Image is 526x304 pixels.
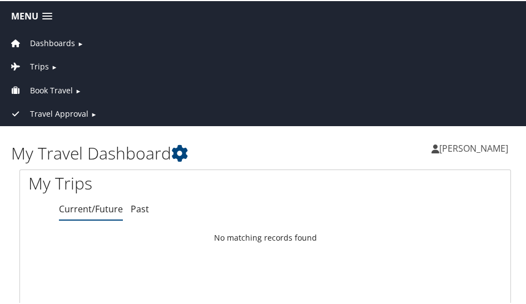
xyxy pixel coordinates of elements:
[431,131,519,164] a: [PERSON_NAME]
[30,107,88,119] span: Travel Approval
[30,59,49,72] span: Trips
[131,202,149,214] a: Past
[51,62,57,70] span: ►
[20,227,510,247] td: No matching records found
[28,171,257,194] h1: My Trips
[30,36,75,48] span: Dashboards
[75,86,81,94] span: ►
[8,37,75,47] a: Dashboards
[59,202,123,214] a: Current/Future
[8,60,49,71] a: Trips
[8,84,73,94] a: Book Travel
[8,107,88,118] a: Travel Approval
[11,141,265,164] h1: My Travel Dashboard
[30,83,73,96] span: Book Travel
[11,10,38,21] span: Menu
[6,6,58,24] a: Menu
[77,38,83,47] span: ►
[91,109,97,117] span: ►
[439,141,508,153] span: [PERSON_NAME]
